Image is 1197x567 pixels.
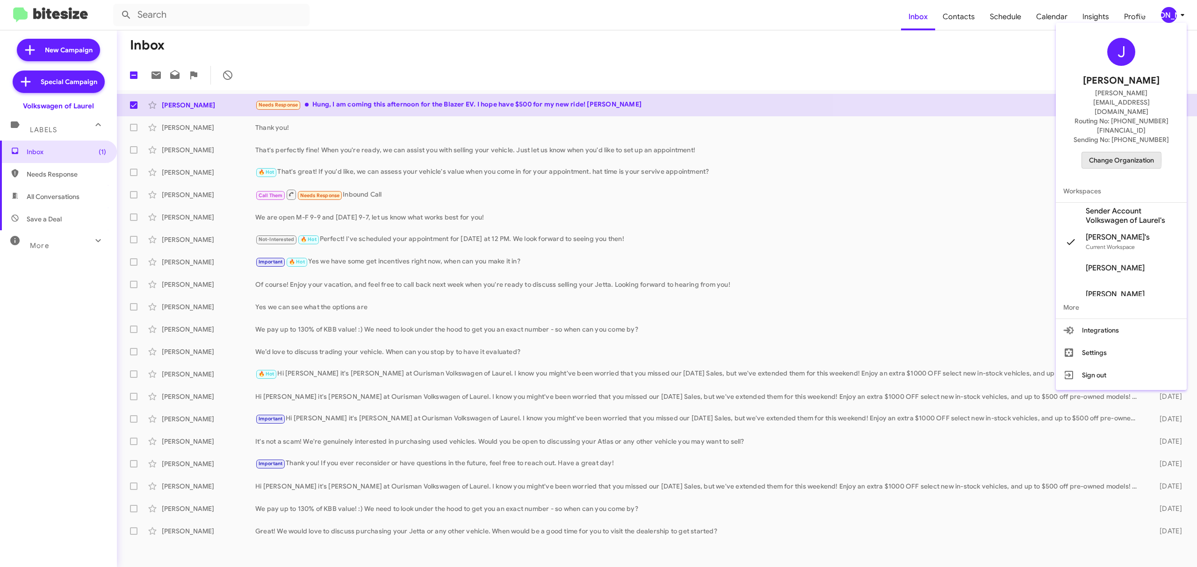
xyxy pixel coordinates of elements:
[1083,73,1160,88] span: [PERSON_NAME]
[1067,88,1175,116] span: [PERSON_NAME][EMAIL_ADDRESS][DOMAIN_NAME]
[1082,152,1161,169] button: Change Organization
[1089,152,1154,168] span: Change Organization
[1086,263,1145,273] span: [PERSON_NAME]
[1067,116,1175,135] span: Routing No: [PHONE_NUMBER][FINANCIAL_ID]
[1056,364,1187,386] button: Sign out
[1086,206,1179,225] span: Sender Account Volkswagen of Laurel's
[1086,233,1150,242] span: [PERSON_NAME]'s
[1056,296,1187,319] span: More
[1056,180,1187,202] span: Workspaces
[1086,290,1145,299] span: [PERSON_NAME]
[1086,243,1135,250] span: Current Workspace
[1107,38,1135,66] div: J
[1074,135,1169,144] span: Sending No: [PHONE_NUMBER]
[1056,341,1187,364] button: Settings
[1056,319,1187,341] button: Integrations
